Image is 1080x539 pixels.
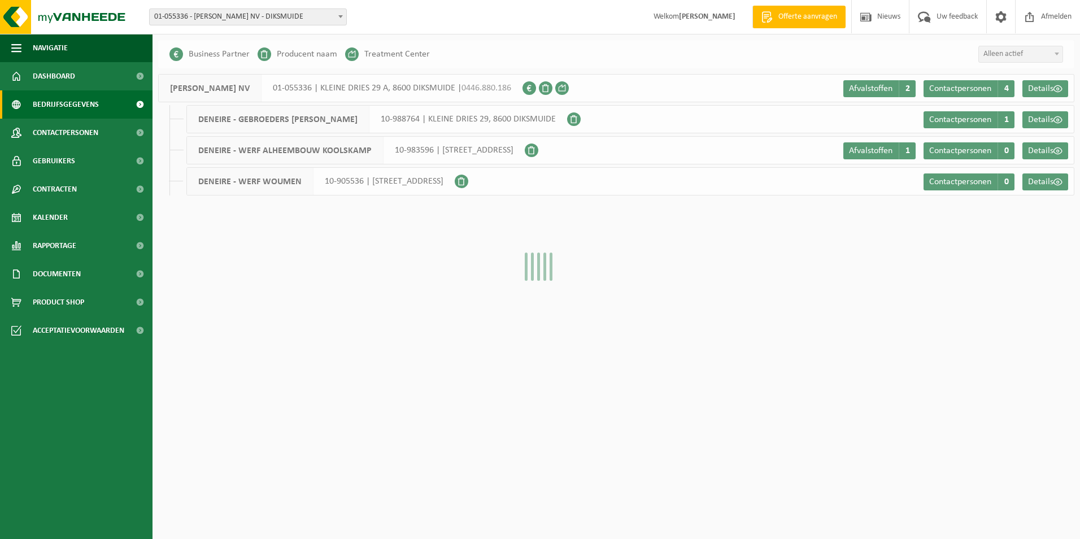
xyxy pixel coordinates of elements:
li: Business Partner [169,46,250,63]
span: Details [1028,115,1053,124]
span: Contracten [33,175,77,203]
span: Details [1028,177,1053,186]
span: 2 [899,80,916,97]
span: Afvalstoffen [849,146,892,155]
li: Producent naam [258,46,337,63]
a: Contactpersonen 0 [924,173,1014,190]
a: Afvalstoffen 2 [843,80,916,97]
span: Product Shop [33,288,84,316]
span: Details [1028,146,1053,155]
span: Kalender [33,203,68,232]
span: 4 [998,80,1014,97]
span: Alleen actief [978,46,1063,63]
strong: [PERSON_NAME] [679,12,735,21]
span: 01-055336 - DENEIRE MARC NV - DIKSMUIDE [149,8,347,25]
span: Contactpersonen [929,115,991,124]
a: Contactpersonen 4 [924,80,1014,97]
span: Bedrijfsgegevens [33,90,99,119]
a: Offerte aanvragen [752,6,846,28]
span: [PERSON_NAME] NV [159,75,262,102]
span: Offerte aanvragen [776,11,840,23]
span: Alleen actief [979,46,1062,62]
span: 1 [998,111,1014,128]
a: Contactpersonen 1 [924,111,1014,128]
div: 10-988764 | KLEINE DRIES 29, 8600 DIKSMUIDE [186,105,567,133]
span: Afvalstoffen [849,84,892,93]
span: Documenten [33,260,81,288]
div: 10-905536 | [STREET_ADDRESS] [186,167,455,195]
span: 0446.880.186 [461,84,511,93]
span: DENEIRE - WERF ALHEEMBOUW KOOLSKAMP [187,137,384,164]
span: 0 [998,173,1014,190]
span: Contactpersonen [33,119,98,147]
span: 01-055336 - DENEIRE MARC NV - DIKSMUIDE [150,9,346,25]
span: Contactpersonen [929,84,991,93]
span: Rapportage [33,232,76,260]
a: Details [1022,111,1068,128]
span: Dashboard [33,62,75,90]
div: 01-055336 | KLEINE DRIES 29 A, 8600 DIKSMUIDE | [158,74,522,102]
span: Contactpersonen [929,146,991,155]
a: Contactpersonen 0 [924,142,1014,159]
span: 0 [998,142,1014,159]
span: 1 [899,142,916,159]
span: Acceptatievoorwaarden [33,316,124,345]
a: Afvalstoffen 1 [843,142,916,159]
a: Details [1022,173,1068,190]
span: Details [1028,84,1053,93]
span: Gebruikers [33,147,75,175]
span: Contactpersonen [929,177,991,186]
li: Treatment Center [345,46,430,63]
span: DENEIRE - WERF WOUMEN [187,168,313,195]
span: DENEIRE - GEBROEDERS [PERSON_NAME] [187,106,369,133]
a: Details [1022,80,1068,97]
a: Details [1022,142,1068,159]
span: Navigatie [33,34,68,62]
div: 10-983596 | [STREET_ADDRESS] [186,136,525,164]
